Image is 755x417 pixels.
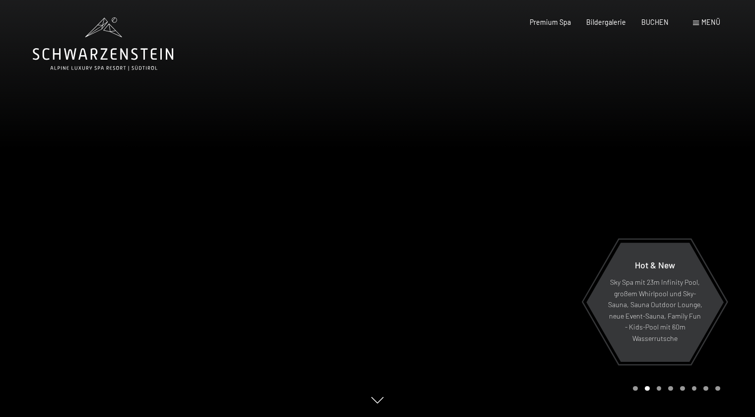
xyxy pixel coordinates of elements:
[668,386,673,391] div: Carousel Page 4
[715,386,720,391] div: Carousel Page 8
[629,386,720,391] div: Carousel Pagination
[586,242,724,362] a: Hot & New Sky Spa mit 23m Infinity Pool, großem Whirlpool und Sky-Sauna, Sauna Outdoor Lounge, ne...
[633,386,638,391] div: Carousel Page 1
[680,386,685,391] div: Carousel Page 5
[641,18,669,26] a: BUCHEN
[703,386,708,391] div: Carousel Page 7
[645,386,650,391] div: Carousel Page 2 (Current Slide)
[692,386,697,391] div: Carousel Page 6
[586,18,626,26] a: Bildergalerie
[657,386,662,391] div: Carousel Page 3
[530,18,571,26] a: Premium Spa
[701,18,720,26] span: Menü
[635,259,675,270] span: Hot & New
[608,277,702,344] p: Sky Spa mit 23m Infinity Pool, großem Whirlpool und Sky-Sauna, Sauna Outdoor Lounge, neue Event-S...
